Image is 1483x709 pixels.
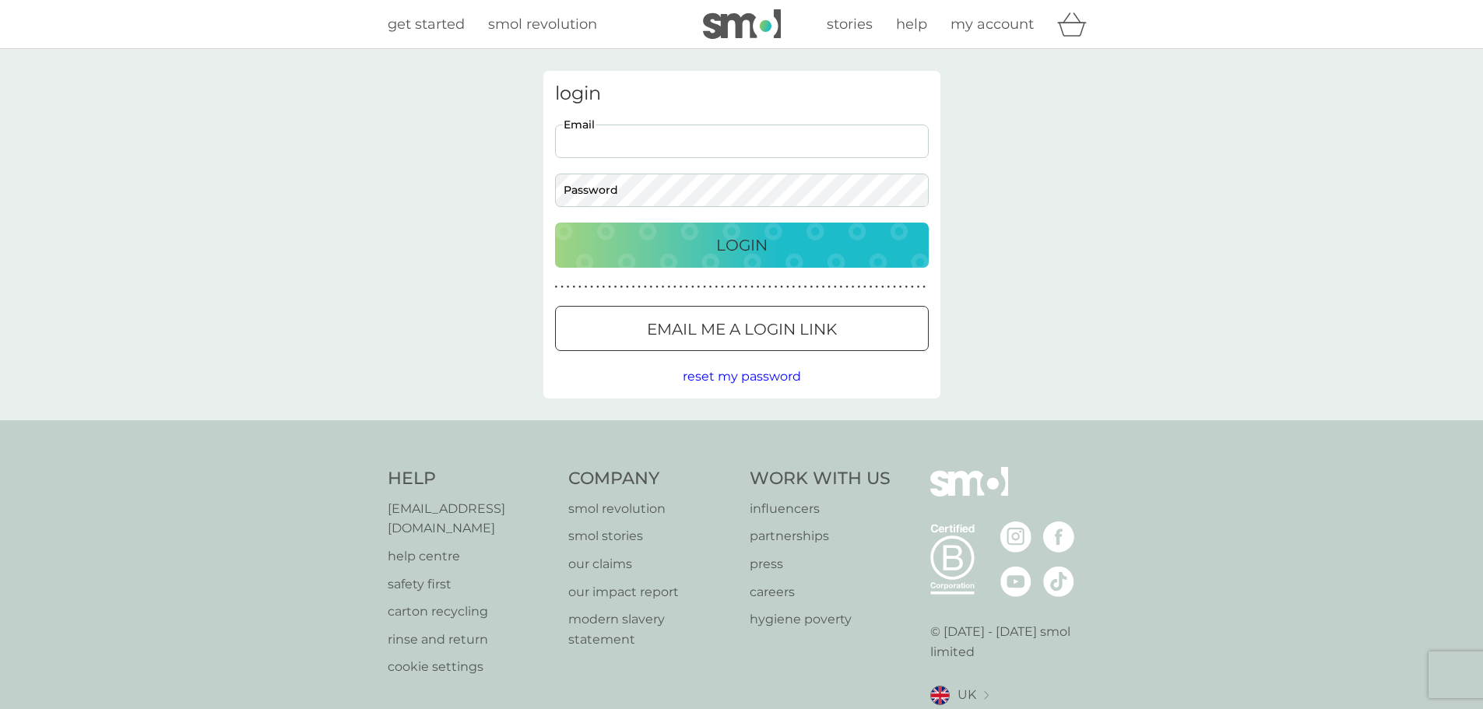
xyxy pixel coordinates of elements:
[951,13,1034,36] a: my account
[703,9,781,39] img: smol
[757,283,760,291] p: ●
[984,691,989,700] img: select a new location
[709,283,712,291] p: ●
[388,546,553,567] a: help centre
[930,467,1008,520] img: smol
[567,283,570,291] p: ●
[578,283,582,291] p: ●
[572,283,575,291] p: ●
[638,283,641,291] p: ●
[555,283,558,291] p: ●
[798,283,801,291] p: ●
[685,283,688,291] p: ●
[958,685,976,705] span: UK
[388,657,553,677] a: cookie settings
[662,283,665,291] p: ●
[568,582,734,602] a: our impact report
[488,16,597,33] span: smol revolution
[1000,566,1031,597] img: visit the smol Youtube page
[875,283,878,291] p: ●
[655,283,659,291] p: ●
[870,283,873,291] p: ●
[899,283,902,291] p: ●
[951,16,1034,33] span: my account
[721,283,724,291] p: ●
[555,223,929,268] button: Login
[762,283,765,291] p: ●
[750,526,891,546] a: partnerships
[745,283,748,291] p: ●
[852,283,855,291] p: ●
[626,283,629,291] p: ●
[568,467,734,491] h4: Company
[388,499,553,539] a: [EMAIL_ADDRESS][DOMAIN_NAME]
[568,499,734,519] a: smol revolution
[647,317,837,342] p: Email me a login link
[911,283,914,291] p: ●
[388,574,553,595] p: safety first
[750,554,891,574] a: press
[585,283,588,291] p: ●
[1043,521,1074,553] img: visit the smol Facebook page
[786,283,789,291] p: ●
[1043,566,1074,597] img: visit the smol Tiktok page
[703,283,706,291] p: ●
[698,283,701,291] p: ●
[750,582,891,602] p: careers
[388,13,465,36] a: get started
[930,686,950,705] img: UK flag
[822,283,825,291] p: ●
[727,283,730,291] p: ●
[863,283,866,291] p: ●
[388,16,465,33] span: get started
[568,526,734,546] a: smol stories
[632,283,635,291] p: ●
[716,233,768,258] p: Login
[857,283,860,291] p: ●
[608,283,611,291] p: ●
[683,369,801,384] span: reset my password
[750,283,754,291] p: ●
[810,283,813,291] p: ●
[568,609,734,649] a: modern slavery statement
[775,283,778,291] p: ●
[917,283,920,291] p: ●
[388,602,553,622] a: carton recycling
[691,283,694,291] p: ●
[834,283,837,291] p: ●
[739,283,742,291] p: ●
[896,13,927,36] a: help
[896,16,927,33] span: help
[750,499,891,519] a: influencers
[845,283,849,291] p: ●
[816,283,819,291] p: ●
[750,609,891,630] a: hygiene poverty
[827,16,873,33] span: stories
[650,283,653,291] p: ●
[922,283,926,291] p: ●
[388,630,553,650] a: rinse and return
[555,82,929,105] h3: login
[750,467,891,491] h4: Work With Us
[715,283,718,291] p: ●
[792,283,796,291] p: ●
[683,367,801,387] button: reset my password
[590,283,593,291] p: ●
[561,283,564,291] p: ●
[827,13,873,36] a: stories
[930,622,1096,662] p: © [DATE] - [DATE] smol limited
[1057,9,1096,40] div: basket
[1000,521,1031,553] img: visit the smol Instagram page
